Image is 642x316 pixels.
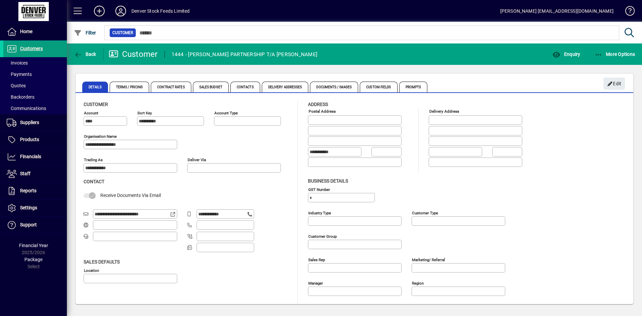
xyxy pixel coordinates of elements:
span: Suppliers [20,120,39,125]
span: Customer [84,102,108,107]
button: Profile [110,5,131,17]
span: Customers [20,46,43,51]
span: Business details [308,178,348,184]
a: Communications [3,103,67,114]
span: Home [20,29,32,34]
mat-label: Customer group [308,234,337,238]
span: Contract Rates [151,82,191,92]
mat-label: Sales rep [308,257,325,262]
button: Edit [604,78,625,90]
a: Staff [3,166,67,182]
mat-label: Trading as [84,157,103,162]
span: Address [308,102,328,107]
span: Filter [74,30,96,35]
span: Contacts [230,82,260,92]
a: Quotes [3,80,67,91]
span: Enquiry [552,51,580,57]
span: Staff [20,171,30,176]
mat-label: Manager [308,281,323,285]
a: Payments [3,69,67,80]
span: Receive Documents Via Email [100,193,161,198]
a: Backorders [3,91,67,103]
div: Denver Stock Feeds Limited [131,6,190,16]
a: Home [3,23,67,40]
button: More Options [593,48,637,60]
mat-label: Organisation name [84,134,117,139]
mat-label: Customer type [412,210,438,215]
button: Back [72,48,98,60]
span: Custom Fields [360,82,397,92]
span: Backorders [7,94,34,100]
span: Settings [20,205,37,210]
app-page-header-button: Back [67,48,104,60]
span: More Options [595,51,635,57]
mat-label: Location [84,268,99,273]
mat-label: Account [84,111,98,115]
span: Sales defaults [84,259,120,265]
span: Details [82,82,108,92]
mat-label: Industry type [308,210,331,215]
mat-label: Marketing/ Referral [412,257,445,262]
span: Contact [84,179,104,184]
a: Financials [3,148,67,165]
mat-label: Account Type [214,111,238,115]
a: Products [3,131,67,148]
span: Invoices [7,60,28,66]
span: Package [24,257,42,262]
button: Filter [72,27,98,39]
button: Enquiry [551,48,582,60]
a: Support [3,217,67,233]
span: Delivery Addresses [262,82,309,92]
span: Prompts [399,82,428,92]
span: Terms / Pricing [110,82,149,92]
a: Suppliers [3,114,67,131]
span: Financials [20,154,41,159]
button: Add [89,5,110,17]
span: Reports [20,188,36,193]
mat-label: GST Number [308,187,330,192]
span: Quotes [7,83,26,88]
span: Financial Year [19,243,48,248]
span: Products [20,137,39,142]
span: Back [74,51,96,57]
span: Communications [7,106,46,111]
span: Customer [112,29,133,36]
a: Knowledge Base [620,1,634,23]
span: Edit [607,78,622,89]
span: Documents / Images [310,82,358,92]
mat-label: Deliver via [188,157,206,162]
span: Sales Budget [193,82,229,92]
span: Payments [7,72,32,77]
a: Settings [3,200,67,216]
mat-label: Region [412,281,424,285]
span: Support [20,222,37,227]
div: 1444 - [PERSON_NAME] PARTNERSHIP T/A [PERSON_NAME] [172,49,318,60]
mat-label: Sort key [137,111,152,115]
div: [PERSON_NAME] [EMAIL_ADDRESS][DOMAIN_NAME] [500,6,614,16]
a: Invoices [3,57,67,69]
div: Customer [109,49,158,60]
a: Reports [3,183,67,199]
